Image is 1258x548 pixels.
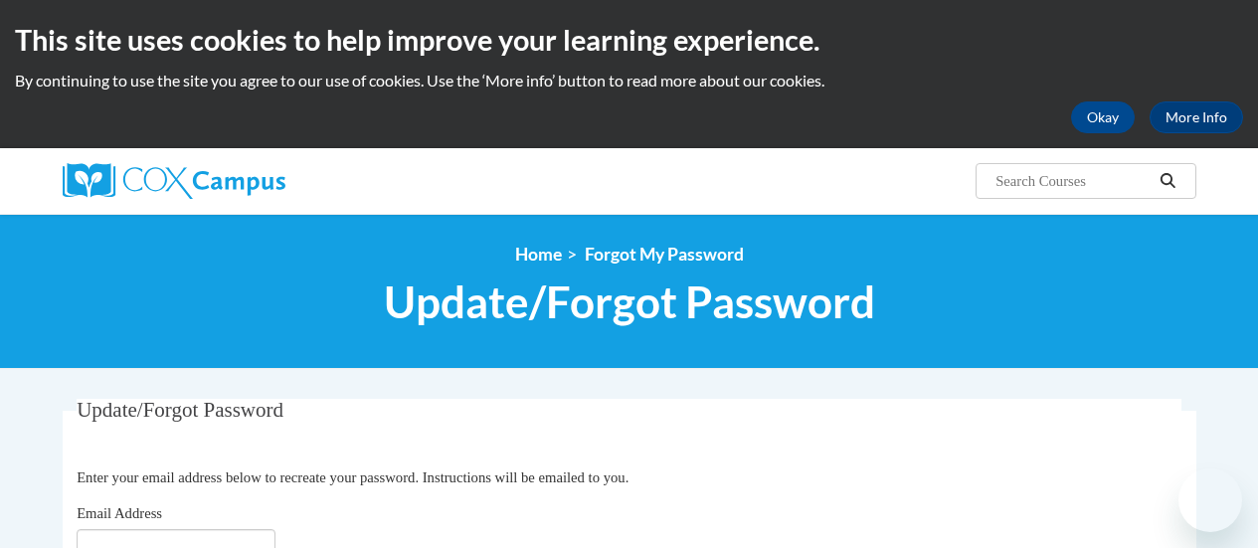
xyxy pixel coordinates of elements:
[1150,101,1243,133] a: More Info
[77,505,162,521] span: Email Address
[993,169,1153,193] input: Search Courses
[384,275,875,328] span: Update/Forgot Password
[515,244,562,265] a: Home
[63,163,421,199] a: Cox Campus
[15,70,1243,91] p: By continuing to use the site you agree to our use of cookies. Use the ‘More info’ button to read...
[1071,101,1135,133] button: Okay
[1153,169,1182,193] button: Search
[63,163,285,199] img: Cox Campus
[15,20,1243,60] h2: This site uses cookies to help improve your learning experience.
[1178,468,1242,532] iframe: Button to launch messaging window
[77,469,629,485] span: Enter your email address below to recreate your password. Instructions will be emailed to you.
[585,244,744,265] span: Forgot My Password
[77,398,283,422] span: Update/Forgot Password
